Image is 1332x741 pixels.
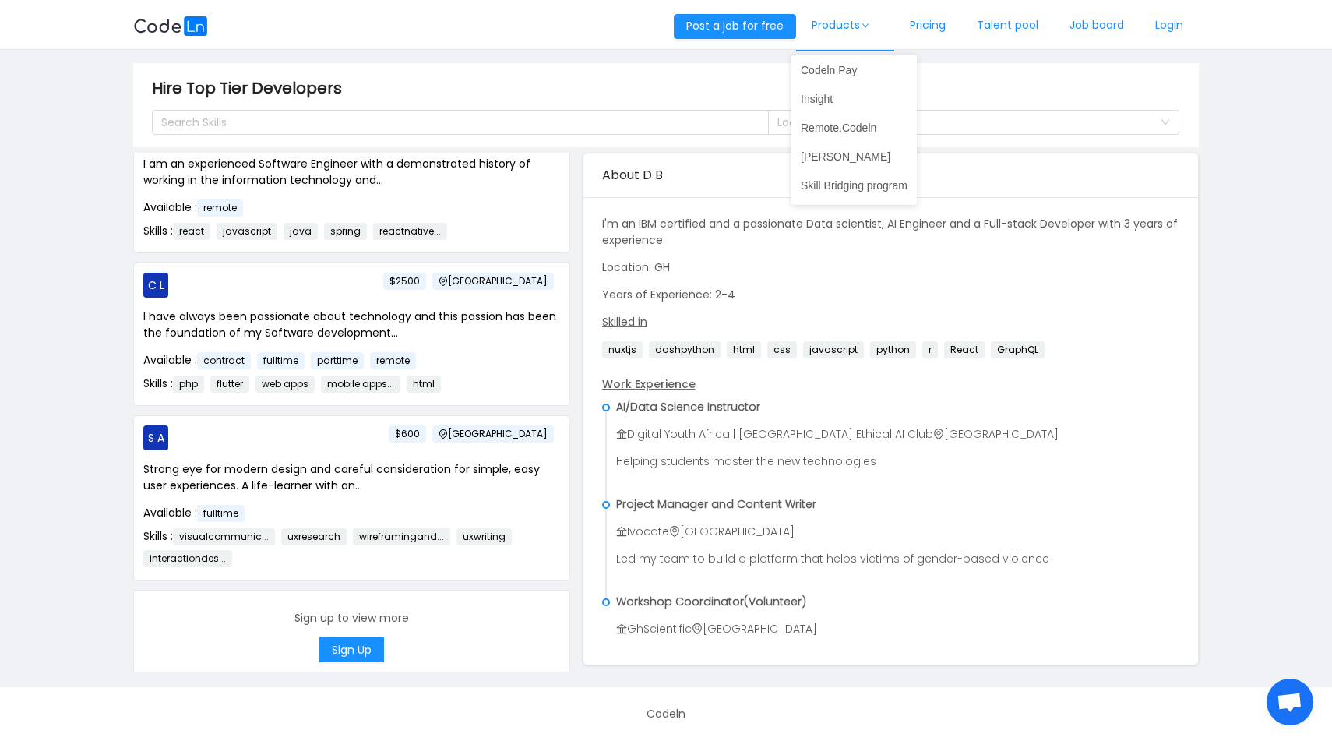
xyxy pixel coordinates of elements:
[922,341,938,358] span: r
[456,528,512,545] span: uxwriting
[255,376,315,393] span: web apps
[148,273,164,298] span: C L
[616,623,627,634] i: icon: bank
[777,115,1153,130] div: Location
[727,341,761,358] span: html
[944,341,985,358] span: React
[616,496,1179,513] p: Project Manager and Content Writer
[143,352,422,368] span: Available :
[803,341,864,358] span: javascript
[370,352,416,369] span: remote
[602,153,1179,197] div: About D B
[439,429,448,439] i: icon: environment
[674,18,796,34] a: Post a job for free
[133,16,208,36] img: logobg.f302741d.svg
[649,341,721,358] span: dashpython
[616,526,627,537] i: icon: bank
[432,425,554,443] span: [GEOGRAPHIC_DATA]
[616,594,1179,610] p: Workshop Coordinator(Volunteer)
[602,376,1179,393] p: Work Experience
[319,642,384,658] a: Sign Up
[791,173,917,198] a: Skill Bridging program
[602,216,1179,249] p: I'm an IBM certified and a passionate Data scientist, AI Engineer and a Full-stack Developer with...
[148,425,164,450] span: S A
[210,376,249,393] span: flutter
[143,156,560,189] p: I am an experienced Software Engineer with a demonstrated history of working in the information t...
[674,14,796,39] button: Post a job for free
[616,524,795,539] span: Ivocate [GEOGRAPHIC_DATA]
[791,115,917,140] a: Remote.Codeln
[257,352,305,369] span: fulltime
[602,341,643,358] span: nuxtjs
[1161,118,1170,129] i: icon: down
[861,22,870,30] i: icon: down
[143,550,232,567] span: interactiondes...
[439,277,448,286] i: icon: environment
[143,223,453,238] span: Skills :
[602,287,1179,303] p: Years of Experience: 2-4
[284,223,318,240] span: java
[143,309,560,341] p: I have always been passionate about technology and this passion has been the foundation of my Sof...
[616,453,1179,470] p: Helping students master the new technologies
[143,505,251,520] span: Available :
[616,621,817,637] span: GhScientific [GEOGRAPHIC_DATA]
[197,199,243,217] span: remote
[616,551,1179,567] p: Led my team to build a platform that helps victims of gender-based violence
[616,429,627,439] i: icon: bank
[143,376,447,391] span: Skills :
[870,341,916,358] span: python
[602,314,1179,330] p: Skilled in
[1267,679,1313,725] div: Open chat
[281,528,347,545] span: uxresearch
[692,623,703,634] i: icon: environment
[933,429,944,439] i: icon: environment
[353,528,450,545] span: wireframingand...
[173,223,210,240] span: react
[767,341,797,358] span: css
[161,115,745,130] div: Search Skills
[616,426,1059,442] span: Digital Youth Africa | [GEOGRAPHIC_DATA] Ethical AI Club [GEOGRAPHIC_DATA]
[321,376,400,393] span: mobile apps...
[173,528,275,545] span: visualcommunic...
[143,461,560,494] p: Strong eye for modern design and careful consideration for simple, easy user experiences. A life-...
[173,376,204,393] span: php
[197,352,251,369] span: contract
[311,352,364,369] span: parttime
[143,528,518,565] span: Skills :
[383,273,426,290] span: $2500
[324,223,367,240] span: spring
[791,144,917,169] a: [PERSON_NAME]
[991,341,1045,358] span: GraphQL
[319,637,384,662] button: Sign Up
[791,58,917,83] a: Codeln Pay
[432,273,554,290] span: [GEOGRAPHIC_DATA]
[616,399,1179,415] p: AI/Data Science Instructor
[602,259,1179,276] p: Location: GH
[217,223,277,240] span: javascript
[669,526,680,537] i: icon: environment
[197,505,245,522] span: fulltime
[143,199,249,215] span: Available :
[373,223,447,240] span: reactnative...
[389,425,426,443] span: $600
[152,76,351,101] span: Hire Top Tier Developers
[791,86,917,111] a: Insight
[407,376,441,393] span: html
[153,610,551,626] p: Sign up to view more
